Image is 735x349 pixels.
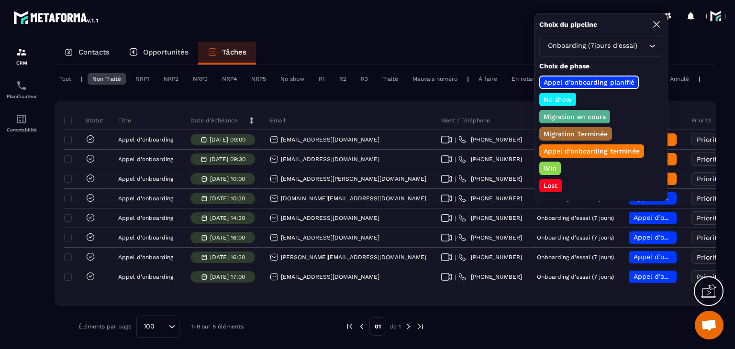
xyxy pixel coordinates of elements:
[697,214,721,222] span: Priorité
[639,41,646,51] input: Search for option
[55,42,119,65] a: Contacts
[136,316,179,338] div: Search for option
[246,73,271,85] div: NRP5
[458,155,522,163] a: [PHONE_NUMBER]
[634,273,724,280] span: Appel d’onboarding planifié
[210,215,245,221] p: [DATE] 14:30
[16,46,27,58] img: formation
[118,156,173,163] p: Appel d'onboarding
[441,117,490,124] p: Meet / Téléphone
[537,215,614,221] p: Onboarding d'essai (7 jours)
[78,323,132,330] p: Éléments par page
[455,273,456,281] span: |
[455,156,456,163] span: |
[2,39,41,73] a: formationformationCRM
[210,195,245,202] p: [DATE] 10:30
[455,234,456,241] span: |
[416,322,425,331] img: next
[190,117,238,124] p: Date d’échéance
[539,20,597,29] p: Choix du pipeline
[210,175,245,182] p: [DATE] 10:00
[390,323,401,330] p: de 1
[467,76,469,82] p: |
[634,253,724,261] span: Appel d’onboarding planifié
[458,175,522,183] a: [PHONE_NUMBER]
[210,136,245,143] p: [DATE] 09:00
[507,73,543,85] div: En retard
[542,112,607,121] p: Migration en cours
[542,146,641,156] p: Appel d’onboarding terminée
[118,234,173,241] p: Appel d'onboarding
[699,76,701,82] p: |
[697,175,721,183] span: Priorité
[542,95,573,104] p: No show
[13,9,100,26] img: logo
[542,77,636,87] p: Appel d’onboarding planifié
[67,117,103,124] p: Statut
[537,234,614,241] p: Onboarding d'essai (7 jours)
[222,48,246,56] p: Tâches
[270,117,286,124] p: Email
[118,215,173,221] p: Appel d'onboarding
[474,73,502,85] div: À faire
[119,42,198,65] a: Opportunités
[697,234,721,241] span: Priorité
[697,253,721,261] span: Priorité
[665,73,694,85] div: Annulé
[697,155,721,163] span: Priorité
[16,80,27,91] img: scheduler
[455,195,456,202] span: |
[357,322,366,331] img: prev
[118,195,173,202] p: Appel d'onboarding
[455,254,456,261] span: |
[2,60,41,65] p: CRM
[55,73,76,85] div: Tout
[695,311,724,339] a: Ouvrir le chat
[539,62,662,71] p: Choix de phase
[158,321,166,332] input: Search for option
[210,254,245,261] p: [DATE] 16:30
[2,127,41,132] p: Comptabilité
[458,273,522,281] a: [PHONE_NUMBER]
[404,322,413,331] img: next
[697,195,721,202] span: Priorité
[697,273,721,281] span: Priorité
[159,73,183,85] div: NRP2
[210,234,245,241] p: [DATE] 16:00
[276,73,309,85] div: No show
[537,273,614,280] p: Onboarding d'essai (7 jours)
[408,73,462,85] div: Mauvais numéro
[81,76,83,82] p: |
[210,273,245,280] p: [DATE] 17:00
[143,48,189,56] p: Opportunités
[542,129,609,139] p: Migration Terminée
[78,48,110,56] p: Contacts
[539,35,662,57] div: Search for option
[131,73,154,85] div: NRP1
[458,253,522,261] a: [PHONE_NUMBER]
[697,136,721,143] span: Priorité
[188,73,212,85] div: NRP3
[118,254,173,261] p: Appel d'onboarding
[458,214,522,222] a: [PHONE_NUMBER]
[16,113,27,125] img: accountant
[88,73,126,85] div: Non Traité
[455,175,456,183] span: |
[458,136,522,143] a: [PHONE_NUMBER]
[217,73,242,85] div: NRP4
[191,323,244,330] p: 1-8 sur 8 éléments
[542,181,559,190] p: Lost
[140,321,158,332] span: 100
[2,106,41,140] a: accountantaccountantComptabilité
[210,156,245,163] p: [DATE] 09:30
[2,94,41,99] p: Planificateur
[118,136,173,143] p: Appel d'onboarding
[537,254,614,261] p: Onboarding d'essai (7 jours)
[542,164,558,173] p: Win
[455,136,456,143] span: |
[455,215,456,222] span: |
[458,234,522,241] a: [PHONE_NUMBER]
[378,73,403,85] div: Traité
[334,73,351,85] div: R2
[345,322,354,331] img: prev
